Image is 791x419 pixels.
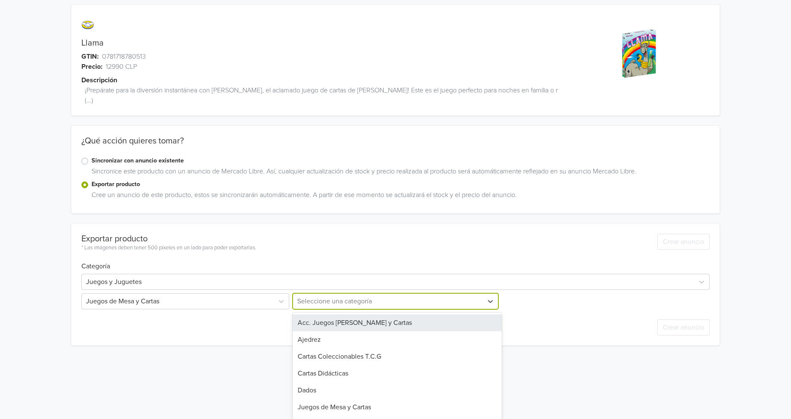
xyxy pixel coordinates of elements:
[91,156,710,165] label: Sincronizar con anuncio existente
[88,166,710,180] div: Sincronice este producto con un anuncio de Mercado Libre. Así, cualquier actualización de stock y...
[293,382,502,399] div: Dados
[293,348,502,365] div: Cartas Coleccionables T.C.G
[106,62,137,72] span: 12990 CLP
[293,399,502,416] div: Juegos de Mesa y Cartas
[81,234,256,244] div: Exportar producto
[91,180,710,189] label: Exportar producto
[81,62,102,72] span: Precio:
[85,85,568,105] span: ¡Prepárate para la diversión instantánea con [PERSON_NAME], el aclamado juego de cartas de [PERSO...
[88,190,710,203] div: Cree un anuncio de este producto, estos se sincronizarán automáticamente. A partir de ese momento...
[81,51,99,62] span: GTIN:
[607,22,670,85] img: product_image
[71,136,720,156] div: ¿Qué acción quieres tomar?
[657,234,710,250] button: Crear anuncio
[657,319,710,335] button: Crear anuncio
[293,314,502,331] div: Acc. Juegos [PERSON_NAME] y Cartas
[293,331,502,348] div: Ajedrez
[81,244,256,252] div: * Las imágenes deben tener 500 píxeles en un lado para poder exportarlas.
[81,252,710,270] h6: Categoría
[293,365,502,382] div: Cartas Didácticas
[81,75,117,85] span: Descripción
[102,51,146,62] span: 0781718780513
[81,38,104,48] a: Llama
